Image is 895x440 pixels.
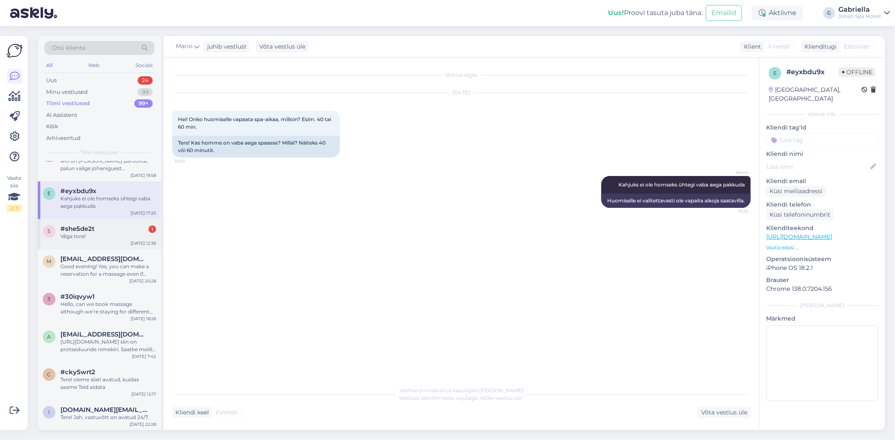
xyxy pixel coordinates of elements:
input: Lisa nimi [767,162,869,171]
span: a [47,334,51,340]
p: Kliendi tag'id [766,123,878,132]
span: e [47,190,51,197]
span: Mario [717,169,748,176]
div: Tere! oleme alati avatud, kuidas saame Teid aidata [60,376,156,391]
div: wifi on [PERSON_NAME] paroolita, palun valige johaniguest [PERSON_NAME] logige sisse [60,157,156,172]
div: Vâga tore! [60,233,156,240]
span: Finnish [216,408,237,417]
div: Võta vestlus üle [698,407,751,418]
span: minamiishii222@gmail.com [60,255,148,263]
span: Vestluse ülevõtmiseks vajutage [399,395,524,401]
span: e [773,70,777,76]
div: 2 / 3 [7,204,22,212]
div: [DATE] 17:25 [130,210,156,216]
div: Aktiivne [752,5,803,21]
span: #cky5wrt2 [60,368,95,376]
p: Klienditeekond [766,224,878,233]
div: Tere! Jah, vastuvõtt on avatud 24/7. [60,414,156,421]
div: [DATE] 22:28 [130,421,156,427]
div: All [44,60,54,71]
p: Kliendi email [766,177,878,186]
div: [DATE] 20:28 [129,278,156,284]
span: #eyxbdu9x [60,187,97,195]
div: [URL][DOMAIN_NAME] siin on protseduuride nimekiri. Saatke meilile millist protseduure soovite [PE... [60,338,156,353]
span: Estonian [844,42,869,51]
a: [URL][DOMAIN_NAME] [766,233,832,241]
div: [DATE] [172,89,751,96]
p: Chrome 138.0.7204.156 [766,285,878,293]
div: Johan Spa Hotell [838,13,881,20]
div: 99+ [134,99,153,108]
span: 3 [48,296,51,302]
div: juhib vestlust [204,42,247,51]
p: Operatsioonisüsteem [766,255,878,264]
span: 16:03 [175,158,206,164]
div: Küsi meiliaadressi [766,186,826,197]
span: c [47,371,51,378]
span: Finnish [768,42,790,51]
div: # eyxbdu9x [786,67,839,77]
div: Proovi tasuta juba täna: [608,8,702,18]
div: 24 [138,76,153,85]
div: Klienditugi [801,42,837,51]
span: i [48,409,50,415]
div: Good evening! Yes, you can make a reservation for a massage even if you're not staying at the hot... [60,263,156,278]
span: Otsi kliente [52,44,86,52]
div: Web [87,60,102,71]
div: [DATE] 19:58 [130,172,156,179]
div: 1 [149,225,156,233]
span: Hei! Onko huomiselle vapaata spa-aikaa, milloin? Esim. 40 tai 60 min. [178,116,332,130]
div: [GEOGRAPHIC_DATA], [GEOGRAPHIC_DATA] [769,85,861,103]
div: Küsi telefoninumbrit [766,209,834,220]
p: Märkmed [766,314,878,323]
input: Lisa tag [766,134,878,146]
div: [DATE] 7:42 [132,353,156,360]
div: Kliendi info [766,111,878,118]
span: Tiimi vestlused [81,149,118,156]
div: Socials [134,60,154,71]
button: Emailid [706,5,742,21]
div: Hello, can we book massage although we’re staying for different hotel ? Also, can we have the mas... [60,300,156,316]
div: Kahjuks ei ole homseks ühtegi vaba aega pakkuda [60,195,156,210]
div: Huomiselle ei valitettavasti ole vapaita aikoja saatavilla. [601,194,751,208]
p: Vaata edasi ... [766,244,878,251]
div: Uus [46,76,57,85]
div: Tere! Kas homme on vaba aega spaasse? Millal? Näiteks 40 või 60 minutit. [172,136,340,158]
span: aivesoha@gmail.com [60,331,148,338]
div: Gabriella [838,6,881,13]
div: Vestlus algas [172,71,751,79]
div: Klient [741,42,761,51]
span: Kahjuks ei ole homseks ühtegi vaba aega pakkuda [618,181,745,188]
span: Mario [176,42,193,51]
div: G [823,7,835,19]
div: Arhiveeritud [46,134,81,142]
b: Uus! [608,9,624,17]
p: Kliendi telefon [766,200,878,209]
span: Offline [839,67,876,77]
div: Kõik [46,122,58,131]
div: 99 [138,88,153,96]
i: „Võtke vestlus üle” [478,395,524,401]
span: #she5de2t [60,225,94,233]
span: indrek.et@gmail.com [60,406,148,414]
span: s [48,228,51,234]
span: Vestlus on määratud kasutajale [PERSON_NAME] [399,387,523,393]
p: Brauser [766,276,878,285]
img: Askly Logo [7,43,23,59]
span: 17:25 [717,208,748,215]
a: GabriellaJohan Spa Hotell [838,6,890,20]
div: [DATE] 12:17 [131,391,156,397]
p: iPhone OS 18.2.1 [766,264,878,272]
div: [DATE] 18:26 [130,316,156,322]
div: Vaata siia [7,174,22,212]
div: [PERSON_NAME] [766,302,878,309]
p: Kliendi nimi [766,150,878,158]
span: m [47,258,52,264]
span: #30iqvyw1 [60,293,95,300]
div: Tiimi vestlused [46,99,90,108]
div: AI Assistent [46,111,77,119]
div: Võta vestlus üle [256,41,309,52]
div: [DATE] 12:36 [130,240,156,246]
div: Minu vestlused [46,88,88,96]
div: Kliendi keel [172,408,209,417]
